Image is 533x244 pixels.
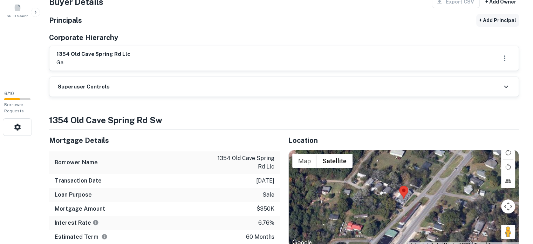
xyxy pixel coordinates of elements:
svg: Term is based on a standard schedule for this type of loan. [101,233,108,240]
button: Rotate map clockwise [501,145,515,159]
h6: Superuser Controls [58,83,110,91]
span: SREO Search [7,13,28,19]
h5: Corporate Hierarchy [49,32,118,43]
p: sale [262,191,274,199]
h5: Mortgage Details [49,135,280,146]
span: 6 / 10 [4,91,14,96]
button: Show street map [292,154,317,168]
h6: Borrower Name [55,158,98,167]
button: Drag Pegman onto the map to open Street View [501,225,515,239]
h6: Transaction Date [55,177,102,185]
p: 6.76% [258,219,274,227]
p: $350k [257,205,274,213]
h5: Location [288,135,519,146]
button: Tilt map [501,174,515,188]
button: Rotate map counterclockwise [501,160,515,174]
p: 60 months [246,233,274,241]
h6: Estimated Term [55,233,108,241]
p: ga [56,58,130,67]
h4: 1354 old cave spring rd sw [49,114,519,126]
h6: Interest Rate [55,219,99,227]
button: + Add Principal [476,14,519,27]
span: Borrower Requests [4,102,24,113]
p: [DATE] [256,177,274,185]
p: 1354 old cave spring rd llc [211,154,274,171]
h6: Mortgage Amount [55,205,105,213]
button: Show satellite imagery [317,154,353,168]
h6: 1354 old cave spring rd llc [56,50,130,58]
svg: The interest rates displayed on the website are for informational purposes only and may be report... [93,219,99,226]
h6: Loan Purpose [55,191,92,199]
iframe: Chat Widget [498,188,533,222]
a: SREO Search [2,1,33,20]
h5: Principals [49,15,82,26]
